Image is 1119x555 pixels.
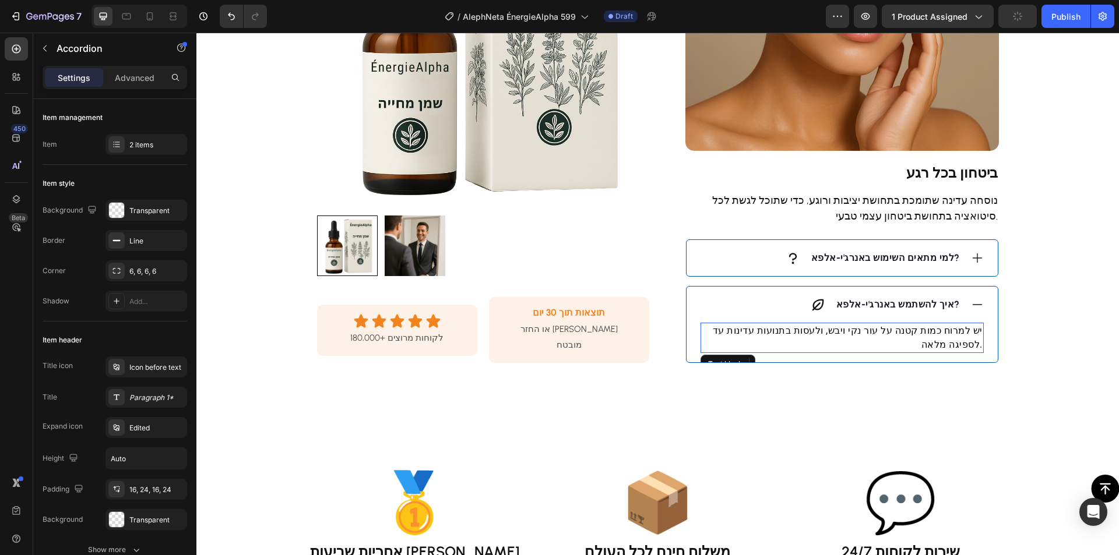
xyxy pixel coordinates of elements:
div: Add... [129,296,184,307]
div: Border [43,235,65,246]
div: Line [129,236,184,246]
div: Item header [43,335,82,345]
div: Rich Text Editor. Editing area: main [489,159,803,193]
button: 1 product assigned [882,5,994,28]
div: Corner [43,266,66,276]
div: Item [43,139,57,150]
div: 16, 24, 16, 24 [129,485,184,495]
h2: Rich Text Editor. Editing area: main [489,130,803,150]
strong: למי מתאים השימוש באנרג'י-אלפא? [615,220,763,231]
div: Rich Text Editor. Editing area: main [638,263,765,281]
div: Paragraph 1* [129,393,184,403]
div: Expand icon [43,421,83,432]
p: Advanced [115,72,154,84]
h2: 📦 [354,430,568,508]
p: נוסחה עדינה שתומכת בתחושת יציבות ורוגע, כדי שתוכל לגשת לכל סיטואציה בתחושת ביטחון עצמי טבעי. [490,160,801,192]
input: Auto [106,448,186,469]
p: יש למרוח כמות קטנה על עור נקי ויבש, ולעסות בתנועות עדינות עד לספיגה מלאה. [505,291,786,319]
div: Item style [43,178,75,189]
div: Undo/Redo [220,5,267,28]
div: Open Intercom Messenger [1079,498,1107,526]
h2: 💬 [597,430,811,508]
span: Draft [615,11,633,22]
span: / [458,10,460,23]
div: 6, 6, 6, 6 [129,266,184,277]
div: Icon before text [129,362,184,373]
button: Publish [1041,5,1090,28]
p: ⁠⁠⁠⁠⁠⁠⁠ [490,131,801,149]
strong: איך להשתמש באנרג'י-אלפא? [640,266,763,277]
div: 450 [11,124,28,133]
div: Padding [43,482,86,497]
div: Transparent [129,515,184,525]
strong: ביטחון בכל רגע [710,132,801,149]
div: Text block [509,326,548,337]
p: או החזר [PERSON_NAME] מובטח [311,289,434,320]
div: Title [43,392,57,402]
div: Edited [129,423,184,433]
p: 7 [76,9,82,23]
h2: תוצאות תוך 30 יום [310,273,435,288]
div: Shadow [43,296,69,306]
div: Title icon [43,360,73,371]
div: 2 items [129,140,184,150]
p: Settings [58,72,90,84]
p: Accordion [57,41,156,55]
div: Transparent [129,206,184,216]
div: Height [43,451,80,466]
div: Background [43,514,83,525]
span: AlephNeta ÉnergieAlpha 599 [463,10,576,23]
div: Item management [43,112,103,123]
iframe: Design area [196,33,1119,555]
h2: 🥇 [112,430,326,508]
span: 1 product assigned [892,10,967,23]
div: Background [43,203,99,218]
button: 7 [5,5,87,28]
div: Rich Text Editor. Editing area: main [613,217,765,234]
div: Publish [1051,10,1081,23]
div: Beta [9,213,28,222]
